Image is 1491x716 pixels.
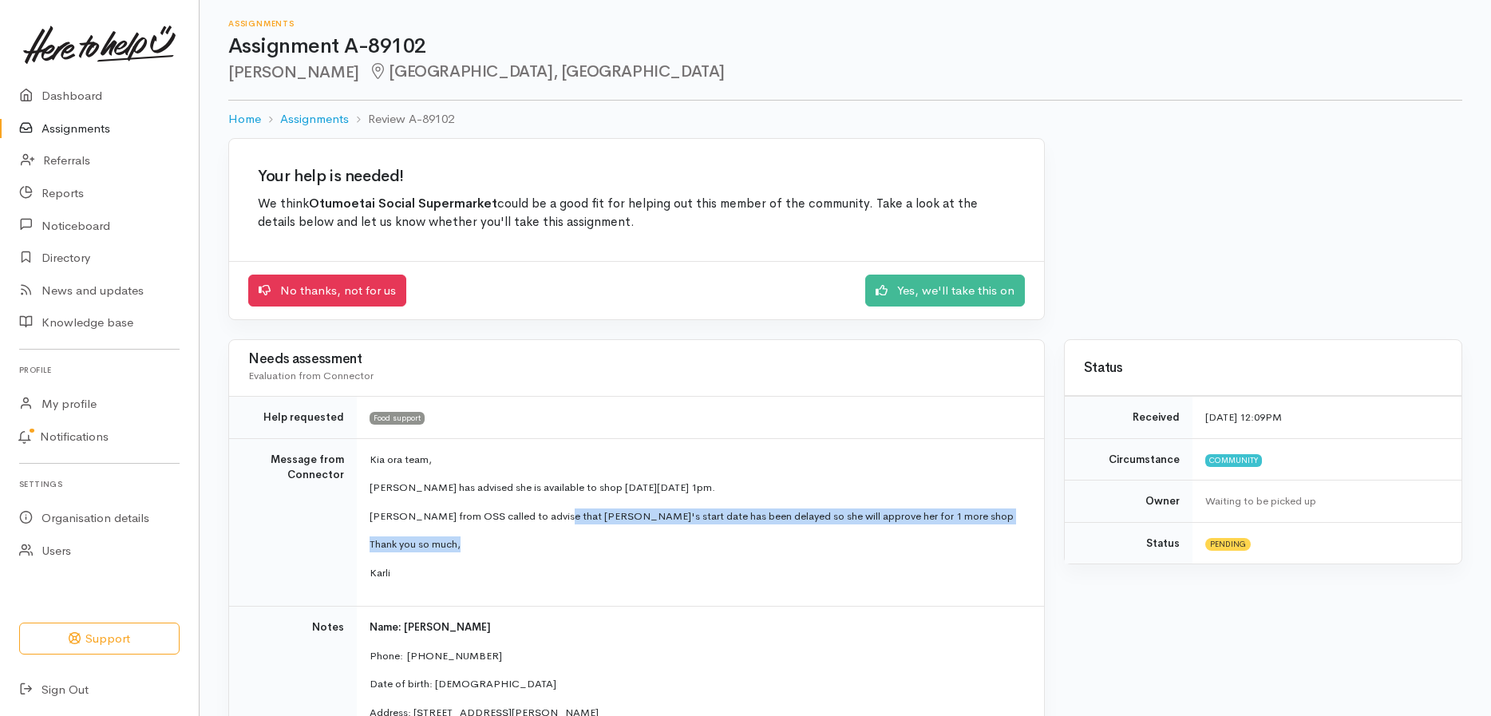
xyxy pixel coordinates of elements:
[248,352,1025,367] h3: Needs assessment
[228,63,1462,81] h2: [PERSON_NAME]
[1065,522,1192,564] td: Status
[248,369,374,382] span: Evaluation from Connector
[19,623,180,655] button: Support
[370,480,1025,496] p: [PERSON_NAME] has advised she is available to shop [DATE][DATE] 1pm.
[370,508,1025,524] p: [PERSON_NAME] from OSS called to advise that [PERSON_NAME]'s start date has been delayed so she w...
[370,452,1025,468] p: Kia ora team,
[1084,361,1442,376] h3: Status
[1205,493,1442,509] div: Waiting to be picked up
[1065,438,1192,481] td: Circumstance
[370,620,491,634] span: Name: [PERSON_NAME]
[228,19,1462,28] h6: Assignments
[258,195,1015,232] p: We think could be a good fit for helping out this member of the community. Take a look at the det...
[228,101,1462,138] nav: breadcrumb
[248,275,406,307] a: No thanks, not for us
[1205,538,1251,551] span: Pending
[865,275,1025,307] a: Yes, we'll take this on
[369,61,725,81] span: [GEOGRAPHIC_DATA], [GEOGRAPHIC_DATA]
[349,110,454,129] li: Review A-89102
[370,412,425,425] span: Food support
[1205,454,1262,467] span: Community
[1065,397,1192,439] td: Received
[228,110,261,129] a: Home
[229,397,357,439] td: Help requested
[370,676,1025,692] p: Date of birth: [DEMOGRAPHIC_DATA]
[258,168,1015,185] h2: Your help is needed!
[370,648,1025,664] p: Phone: [PHONE_NUMBER]
[229,438,357,607] td: Message from Connector
[1065,481,1192,523] td: Owner
[370,536,1025,552] p: Thank you so much,
[1205,410,1282,424] time: [DATE] 12:09PM
[309,196,497,212] b: Otumoetai Social Supermarket
[19,473,180,495] h6: Settings
[228,35,1462,58] h1: Assignment A-89102
[280,110,349,129] a: Assignments
[370,565,1025,581] p: Karli
[19,359,180,381] h6: Profile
